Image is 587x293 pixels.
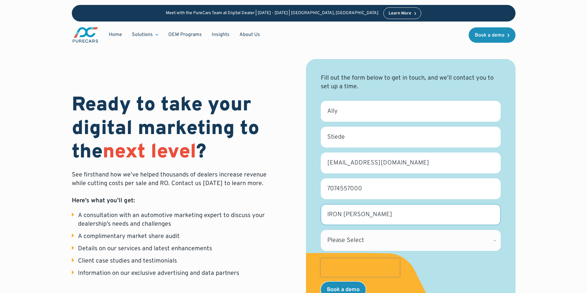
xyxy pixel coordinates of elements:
[207,29,234,41] a: Insights
[103,140,196,165] span: next level
[321,178,501,199] input: Phone number
[72,171,281,205] p: See firsthand how we’ve helped thousands of dealers increase revenue while cutting costs per sale...
[389,11,411,16] div: Learn More
[166,11,378,16] p: Meet with the PureCars Team at Digital Dealer | [DATE] - [DATE] | [GEOGRAPHIC_DATA], [GEOGRAPHIC_...
[475,33,504,38] div: Book a demo
[78,244,212,253] div: Details on our services and latest enhancements
[383,7,422,19] a: Learn More
[321,152,501,173] input: Business email
[127,29,163,41] div: Solutions
[469,27,516,43] a: Book a demo
[321,258,400,277] iframe: reCAPTCHA
[78,232,180,241] div: A complimentary market share audit
[78,269,239,278] div: Information on our exclusive advertising and data partners
[321,101,501,122] input: First name
[321,127,501,148] input: Last name
[72,197,135,205] strong: Here’s what you’ll get:
[104,29,127,41] a: Home
[234,29,265,41] a: About Us
[78,211,281,228] div: A consultation with an automotive marketing expert to discuss your dealership’s needs and challenges
[72,26,99,43] img: purecars logo
[132,31,153,38] div: Solutions
[163,29,207,41] a: OEM Programs
[321,204,501,225] input: Dealership name
[78,257,177,265] div: Client case studies and testimonials
[72,94,281,164] h1: Ready to take your digital marketing to the ?
[321,74,501,91] div: Fill out the form below to get in touch, and we’ll contact you to set up a time.
[72,26,99,43] a: main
